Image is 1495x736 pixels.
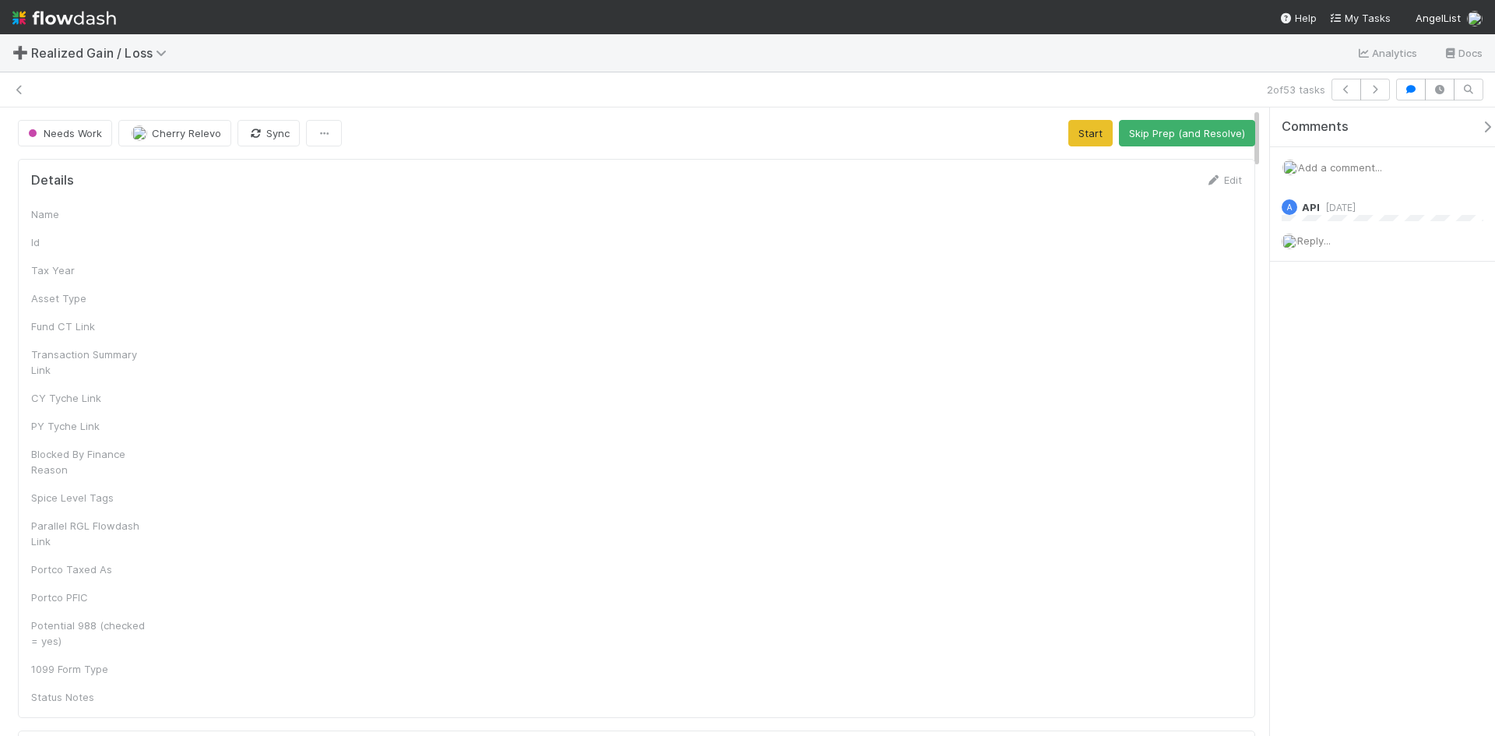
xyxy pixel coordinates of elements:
[118,120,231,146] button: Cherry Relevo
[152,127,221,139] span: Cherry Relevo
[1297,234,1331,247] span: Reply...
[1320,202,1356,213] span: [DATE]
[1329,12,1391,24] span: My Tasks
[31,234,148,250] div: Id
[31,173,74,188] h5: Details
[12,46,28,59] span: ➕
[31,319,148,334] div: Fund CT Link
[1119,120,1255,146] button: Skip Prep (and Resolve)
[1282,119,1349,135] span: Comments
[1205,174,1242,186] a: Edit
[31,418,148,434] div: PY Tyche Link
[31,490,148,505] div: Spice Level Tags
[31,562,148,577] div: Portco Taxed As
[31,618,148,649] div: Potential 988 (checked = yes)
[12,5,116,31] img: logo-inverted-e16ddd16eac7371096b0.svg
[31,590,148,605] div: Portco PFIC
[1267,82,1325,97] span: 2 of 53 tasks
[31,347,148,378] div: Transaction Summary Link
[1282,160,1298,175] img: avatar_1c2f0edd-858e-4812-ac14-2a8986687c67.png
[31,206,148,222] div: Name
[132,125,147,141] img: avatar_1c2f0edd-858e-4812-ac14-2a8986687c67.png
[1302,201,1320,213] span: API
[31,446,148,477] div: Blocked By Finance Reason
[31,390,148,406] div: CY Tyche Link
[1282,199,1297,215] div: API
[1356,44,1418,62] a: Analytics
[1287,203,1293,212] span: A
[31,661,148,677] div: 1099 Form Type
[1416,12,1461,24] span: AngelList
[1279,10,1317,26] div: Help
[31,291,148,306] div: Asset Type
[31,262,148,278] div: Tax Year
[31,689,148,705] div: Status Notes
[31,45,174,61] span: Realized Gain / Loss
[1298,161,1382,174] span: Add a comment...
[1443,44,1483,62] a: Docs
[1467,11,1483,26] img: avatar_1c2f0edd-858e-4812-ac14-2a8986687c67.png
[237,120,300,146] button: Sync
[1282,234,1297,249] img: avatar_1c2f0edd-858e-4812-ac14-2a8986687c67.png
[1068,120,1113,146] button: Start
[31,518,148,549] div: Parallel RGL Flowdash Link
[1329,10,1391,26] a: My Tasks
